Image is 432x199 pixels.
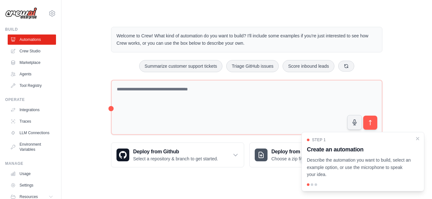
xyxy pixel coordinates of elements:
[271,156,325,162] p: Choose a zip file to upload.
[307,157,411,178] p: Describe the automation you want to build, select an example option, or use the microphone to spe...
[5,27,56,32] div: Build
[283,60,334,72] button: Score inbound leads
[8,139,56,155] a: Environment Variables
[8,57,56,68] a: Marketplace
[116,32,377,47] p: Welcome to Crew! What kind of automation do you want to build? I'll include some examples if you'...
[8,80,56,91] a: Tool Registry
[8,69,56,79] a: Agents
[8,34,56,45] a: Automations
[8,46,56,56] a: Crew Studio
[5,161,56,166] div: Manage
[8,169,56,179] a: Usage
[8,180,56,190] a: Settings
[271,148,325,156] h3: Deploy from zip file
[8,116,56,126] a: Traces
[400,168,432,199] iframe: Chat Widget
[8,128,56,138] a: LLM Connections
[307,145,411,154] h3: Create an automation
[139,60,222,72] button: Summarize customer support tickets
[415,136,420,141] button: Close walkthrough
[312,137,326,142] span: Step 1
[226,60,279,72] button: Triage GitHub issues
[5,97,56,102] div: Operate
[133,148,218,156] h3: Deploy from Github
[133,156,218,162] p: Select a repository & branch to get started.
[5,7,37,19] img: Logo
[8,105,56,115] a: Integrations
